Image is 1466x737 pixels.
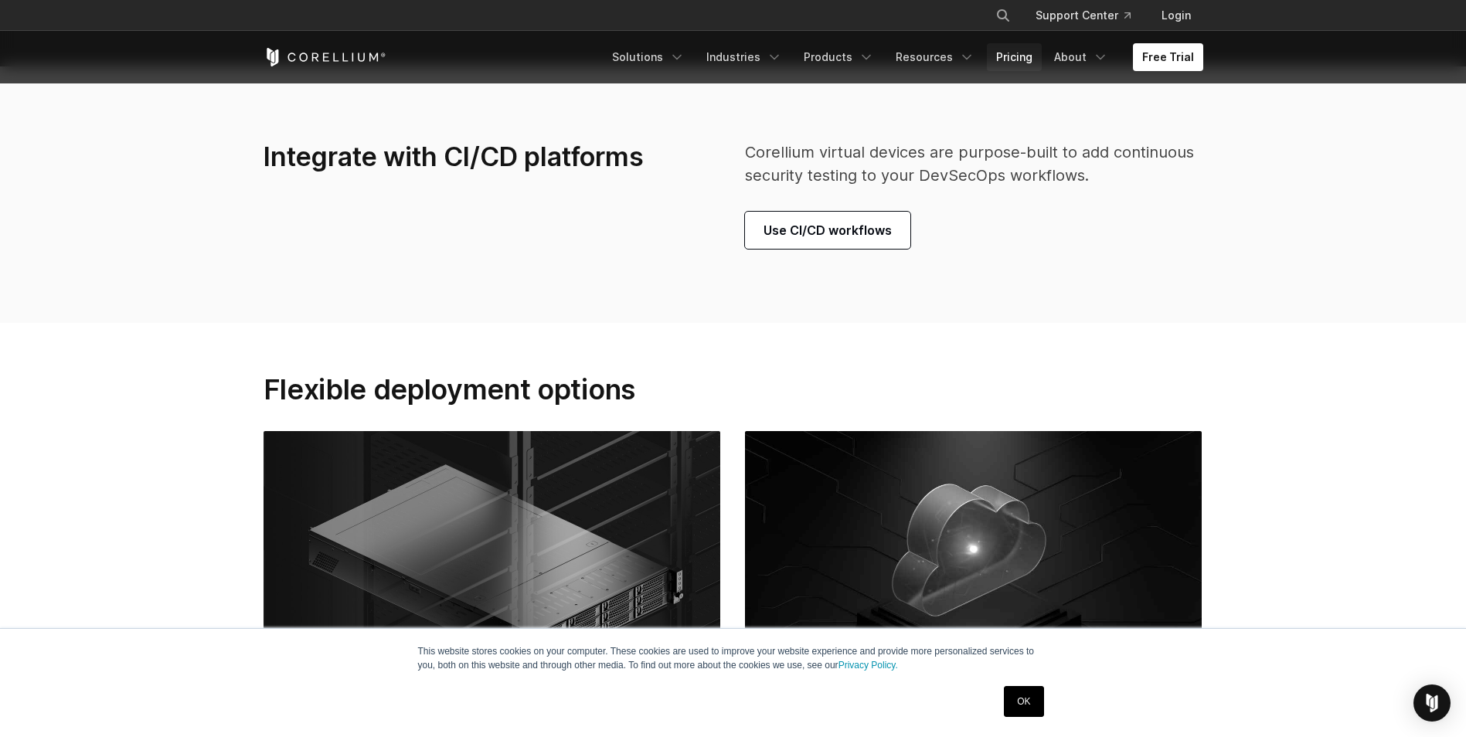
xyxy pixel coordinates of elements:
[1413,684,1451,722] div: Open Intercom Messenger
[1149,2,1203,29] a: Login
[987,43,1042,71] a: Pricing
[838,660,898,671] a: Privacy Policy.
[1133,43,1203,71] a: Free Trial
[1004,686,1043,717] a: OK
[745,141,1203,187] p: Corellium virtual devices are purpose-built to add continuous security testing to your DevSecOps ...
[745,431,1202,715] img: Cloud service hosted on AWS with Corellium
[794,43,883,71] a: Products
[989,2,1017,29] button: Search
[264,431,720,715] img: On-site Corellium server and desktop appliances use the latest Arm processors
[1023,2,1143,29] a: Support Center
[886,43,984,71] a: Resources
[603,43,694,71] a: Solutions
[603,43,1203,71] div: Navigation Menu
[764,221,892,239] span: Use CI/CD workflows
[1045,43,1117,71] a: About
[264,141,659,174] h3: Integrate with CI/CD platforms
[264,48,386,66] a: Corellium Home
[745,212,910,249] a: Use CI/CD workflows
[977,2,1203,29] div: Navigation Menu
[697,43,791,71] a: Industries
[418,644,1049,672] p: This website stores cookies on your computer. These cookies are used to improve your website expe...
[264,372,718,406] h3: Flexible deployment options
